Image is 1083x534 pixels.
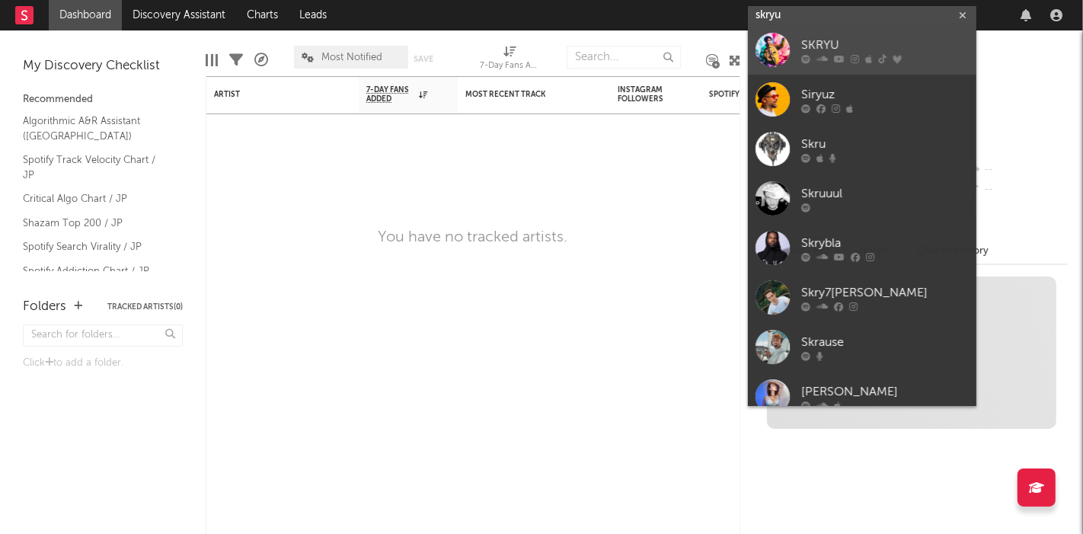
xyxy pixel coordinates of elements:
div: Folders [23,298,66,316]
div: Skrybla [801,235,969,253]
a: Siryuz [748,75,976,124]
div: Filters [229,38,243,82]
div: [PERSON_NAME] [801,383,969,401]
a: Skruuul [748,174,976,223]
button: Save [414,55,433,63]
div: Instagram Followers [618,85,671,104]
a: [PERSON_NAME] [748,372,976,421]
div: Skru [801,136,969,154]
div: 7-Day Fans Added (7-Day Fans Added) [480,57,541,75]
input: Search... [567,46,681,69]
div: Edit Columns [206,38,218,82]
a: Critical Algo Chart / JP [23,190,168,207]
div: 7-Day Fans Added (7-Day Fans Added) [480,38,541,82]
div: Siryuz [801,86,969,104]
span: 7-Day Fans Added [366,85,415,104]
div: Skrause [801,334,969,352]
a: Shazam Top 200 / JP [23,215,168,232]
button: Tracked Artists(0) [107,303,183,311]
a: Algorithmic A&R Assistant ([GEOGRAPHIC_DATA]) [23,113,168,144]
div: -- [966,180,1068,200]
a: Spotify Search Virality / JP [23,238,168,255]
div: Click to add a folder. [23,354,183,373]
div: Skry7[PERSON_NAME] [801,284,969,302]
span: Most Notified [321,53,382,62]
div: Spotify Monthly Listeners [709,90,823,99]
a: SKRYU [748,25,976,75]
div: SKRYU [801,37,969,55]
div: Most Recent Track [465,90,580,99]
div: Recommended [23,91,183,109]
input: Search for artists [748,6,976,25]
a: Skrybla [748,223,976,273]
a: Skry7[PERSON_NAME] [748,273,976,322]
a: Skru [748,124,976,174]
div: -- [966,160,1068,180]
input: Search for folders... [23,325,183,347]
div: My Discovery Checklist [23,57,183,75]
a: Skrause [748,322,976,372]
div: Skruuul [801,185,969,203]
div: A&R Pipeline [254,38,268,82]
a: Spotify Track Velocity Chart / JP [23,152,168,183]
div: You have no tracked artists. [379,229,568,247]
a: Spotify Addiction Chart / JP [23,263,168,280]
div: Artist [214,90,328,99]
